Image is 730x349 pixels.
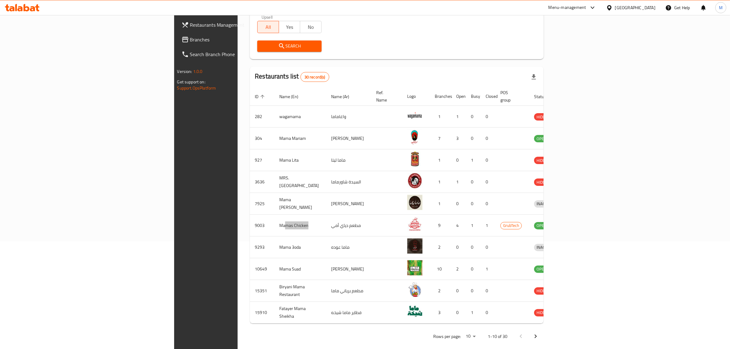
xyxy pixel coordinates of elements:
span: Status [534,93,554,100]
td: [PERSON_NAME] [326,258,371,280]
span: Search [262,42,317,50]
td: واغاماما [326,106,371,128]
button: Yes [279,21,300,33]
div: Rows per page: [463,332,478,341]
td: 0 [481,171,495,193]
span: Version: [177,67,192,75]
span: OPEN [534,135,549,142]
td: 1 [481,258,495,280]
td: 1 [430,149,451,171]
button: Search [257,40,322,52]
td: مطعم دياي أمي [326,215,371,236]
td: [PERSON_NAME] [326,128,371,149]
td: 3 [451,128,466,149]
td: wagamama [274,106,326,128]
td: 0 [481,280,495,302]
span: Name (En) [279,93,306,100]
span: Search Branch Phone [190,51,291,58]
td: 2 [451,258,466,280]
a: Restaurants Management [177,17,296,32]
img: Biryani Mama Restaurant [407,282,422,297]
span: HIDDEN [534,113,552,121]
td: 0 [481,128,495,149]
span: GrubTech [501,222,522,229]
td: Mama [PERSON_NAME] [274,193,326,215]
td: 1 [430,171,451,193]
td: 0 [451,236,466,258]
td: 10 [430,258,451,280]
td: 0 [466,128,481,149]
img: Mama Suad [407,260,422,275]
div: INACTIVE [534,200,555,208]
a: Search Branch Phone [177,47,296,62]
table: enhanced table [250,87,583,324]
button: No [300,21,322,33]
td: 0 [466,280,481,302]
td: 0 [466,171,481,193]
td: 0 [466,106,481,128]
span: OPEN [534,222,549,229]
img: wagamama [407,108,422,123]
span: Branches [190,36,291,43]
td: 0 [451,149,466,171]
div: Menu-management [548,4,586,11]
td: 1 [466,302,481,324]
div: [GEOGRAPHIC_DATA] [615,4,655,11]
span: 1.0.0 [193,67,203,75]
td: 7 [430,128,451,149]
button: Next page [528,329,543,344]
td: Mama 3oda [274,236,326,258]
td: 1 [430,193,451,215]
td: 1 [451,171,466,193]
td: 3 [430,302,451,324]
td: 0 [451,280,466,302]
span: No [303,23,319,32]
div: Total records count [300,72,329,82]
span: HIDDEN [534,179,552,186]
div: Export file [526,70,541,84]
span: All [260,23,277,32]
td: [PERSON_NAME] [326,193,371,215]
td: 0 [481,149,495,171]
td: Mama Suad [274,258,326,280]
span: HIDDEN [534,287,552,294]
th: Closed [481,87,495,106]
p: 1-10 of 30 [488,333,507,340]
td: 1 [481,215,495,236]
img: Mama Rima [407,195,422,210]
td: 0 [481,302,495,324]
span: INACTIVE [534,244,555,251]
a: Branches [177,32,296,47]
span: HIDDEN [534,309,552,316]
td: Mama Mariam [274,128,326,149]
td: فطاير ماما شيخه [326,302,371,324]
h2: Restaurants list [255,72,329,82]
span: Get support on: [177,78,205,86]
td: Biryani Mama Restaurant [274,280,326,302]
td: ماما ليتا [326,149,371,171]
span: Yes [281,23,298,32]
span: M [719,4,723,11]
label: Upsell [262,15,273,19]
td: 9 [430,215,451,236]
td: 2 [430,280,451,302]
td: 0 [466,258,481,280]
img: Mama Lita [407,151,422,167]
div: HIDDEN [534,178,552,186]
span: HIDDEN [534,157,552,164]
span: Ref. Name [376,89,395,104]
th: Logo [402,87,430,106]
img: MRS. SHAWARMAMA [407,173,422,188]
th: Branches [430,87,451,106]
p: Rows per page: [433,333,461,340]
div: HIDDEN [534,287,552,295]
td: 4 [451,215,466,236]
span: OPEN [534,266,549,273]
td: Mama Lita [274,149,326,171]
